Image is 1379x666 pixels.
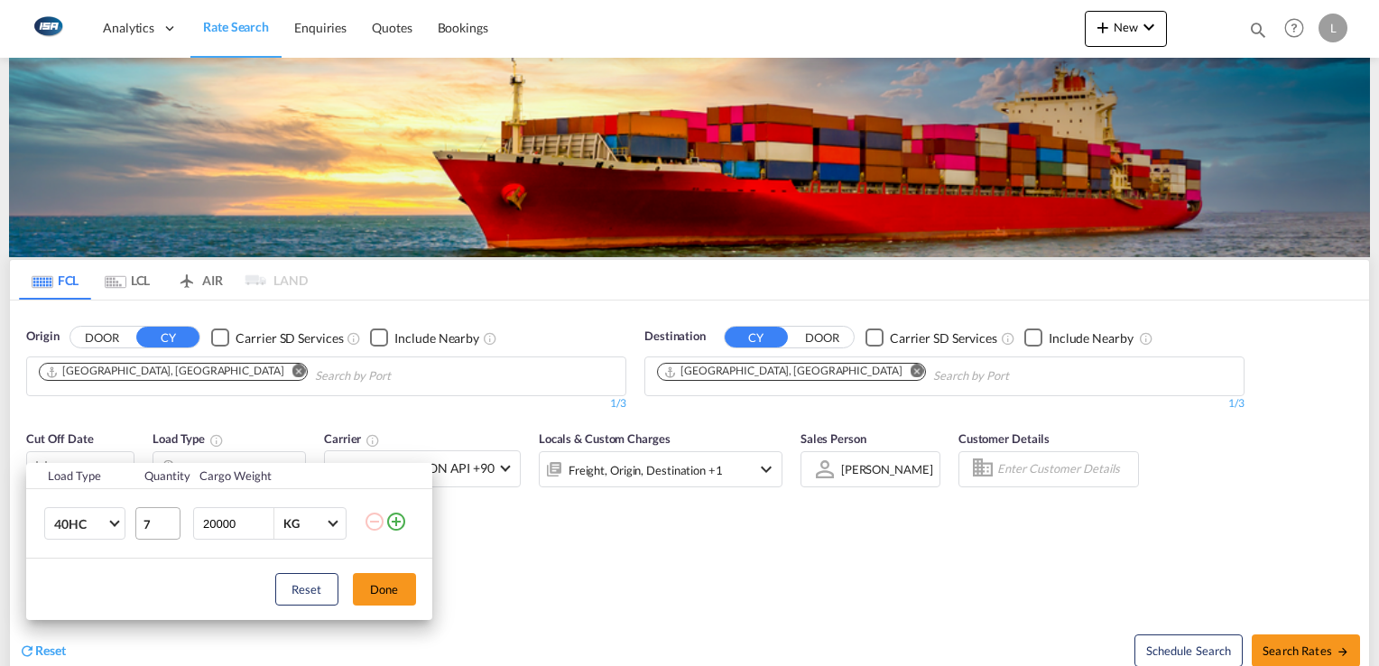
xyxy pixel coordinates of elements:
[201,508,273,539] input: Enter Weight
[44,507,125,540] md-select: Choose: 40HC
[135,507,180,540] input: Qty
[385,511,407,532] md-icon: icon-plus-circle-outline
[199,467,353,484] div: Cargo Weight
[26,463,134,489] th: Load Type
[54,515,106,533] span: 40HC
[134,463,190,489] th: Quantity
[353,573,416,606] button: Done
[364,511,385,532] md-icon: icon-minus-circle-outline
[283,516,300,531] div: KG
[275,573,338,606] button: Reset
